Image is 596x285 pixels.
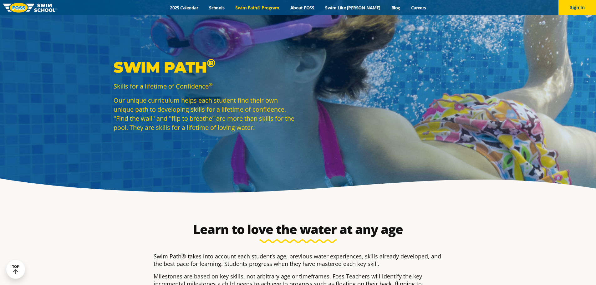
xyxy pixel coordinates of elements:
[285,5,320,11] a: About FOSS
[207,56,215,70] sup: ®
[405,5,431,11] a: Careers
[3,3,57,13] img: FOSS Swim School Logo
[204,5,230,11] a: Schools
[114,82,295,91] p: Skills for a lifetime of Confidence
[154,252,443,267] p: Swim Path® takes into account each student’s age, previous water experiences, skills already deve...
[150,222,446,237] h2: Learn to love the water at any age
[320,5,386,11] a: Swim Like [PERSON_NAME]
[165,5,204,11] a: 2025 Calendar
[209,81,212,88] sup: ®
[114,96,295,132] p: Our unique curriculum helps each student find their own unique path to developing skills for a li...
[114,58,295,77] p: Swim Path
[386,5,405,11] a: Blog
[12,265,19,274] div: TOP
[230,5,285,11] a: Swim Path® Program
